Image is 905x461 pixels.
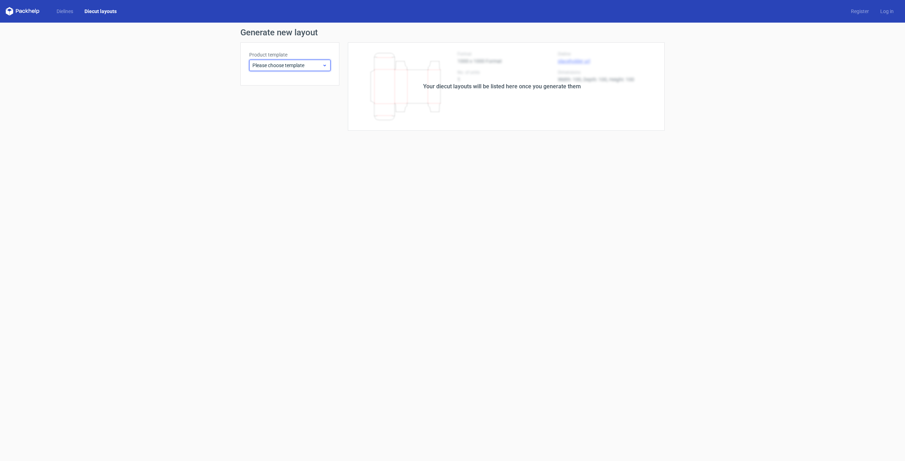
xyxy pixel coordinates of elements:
h1: Generate new layout [240,28,665,37]
label: Product template [249,51,331,58]
a: Diecut layouts [79,8,122,15]
a: Log in [875,8,899,15]
a: Register [845,8,875,15]
a: Dielines [51,8,79,15]
div: Your diecut layouts will be listed here once you generate them [423,82,581,91]
span: Please choose template [252,62,322,69]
